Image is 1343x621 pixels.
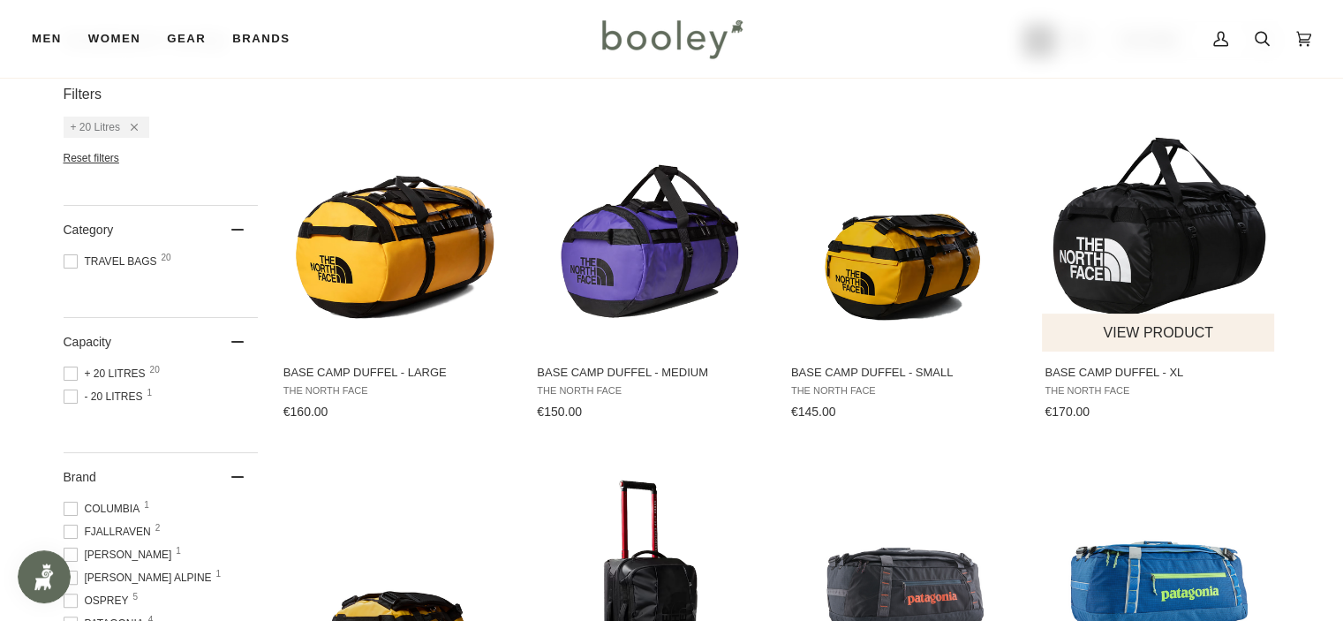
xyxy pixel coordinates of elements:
span: €170.00 [1045,405,1090,419]
span: Fjallraven [64,524,156,540]
span: The North Face [791,385,1020,397]
span: The North Face [537,385,766,397]
span: Filters [64,87,102,102]
span: Category [64,223,114,237]
img: The North Face Base Camp Duffel - Large Summit Gold / TNF Black A - Booley Galway [281,102,515,337]
span: €150.00 [537,405,582,419]
span: Base Camp Duffel - Small [791,365,1020,381]
span: 1 [144,501,149,510]
span: 2 [155,524,161,533]
span: 20 [150,366,160,375]
span: Men [32,30,62,48]
span: Gear [167,30,206,48]
span: Columbia [64,501,146,517]
span: 1 [216,570,222,579]
span: 5 [133,593,139,602]
span: Base Camp Duffel - Large [283,365,512,381]
span: Base Camp Duffel - XL [1045,365,1273,381]
span: Osprey [64,593,134,609]
span: Base Camp Duffel - Medium [537,365,766,381]
a: Base Camp Duffel - Small [788,87,1022,426]
span: + 20 Litres [71,121,120,133]
span: Brand [64,470,96,484]
div: Remove filter: + 20 Litres [120,121,138,133]
img: The North Face Base Camp Duffel - XL TNF Black / TNF White / NPF - Booley Galway [1042,102,1276,337]
span: Travel Bags [64,254,162,269]
img: Booley [594,13,749,64]
span: [PERSON_NAME] Alpine [64,570,217,586]
span: 1 [176,547,181,556]
img: The North Face Base Camp Duffel - Medium Peak Purple / TNF Black - Booley Galway [534,102,768,337]
span: €160.00 [283,405,328,419]
a: Base Camp Duffel - XL [1042,87,1276,426]
button: View product [1042,314,1274,352]
span: Capacity [64,335,111,349]
span: 20 [162,254,171,262]
span: Brands [232,30,290,48]
li: Reset filters [64,152,258,164]
span: 1 [147,389,153,398]
span: Reset filters [64,152,119,164]
iframe: Button to open loyalty program pop-up [18,550,71,603]
span: Women [88,30,140,48]
a: Base Camp Duffel - Large [281,87,515,426]
span: The North Face [1045,385,1273,397]
span: [PERSON_NAME] [64,547,177,563]
span: - 20 Litres [64,389,148,405]
img: The North Face Base Camp Duffel - Small Summit Gold / TNF Black / NPF - Booley Galway [788,102,1022,337]
span: + 20 Litres [64,366,151,382]
span: €145.00 [791,405,836,419]
span: The North Face [283,385,512,397]
a: Base Camp Duffel - Medium [534,87,768,426]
